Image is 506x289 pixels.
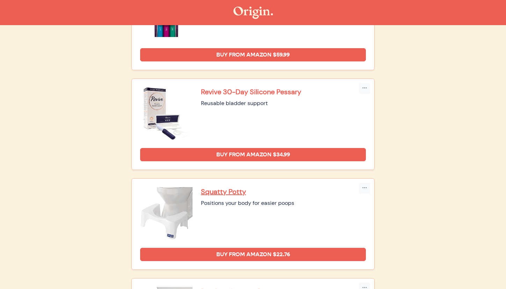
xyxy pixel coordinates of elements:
[201,199,366,207] div: Positions your body for easier poops
[201,87,366,96] a: Revive 30-Day Silicone Pessary
[140,248,366,261] a: Buy from Amazon $22.76
[201,187,366,196] a: Squatty Potty
[233,7,273,19] img: The Origin Shop
[140,48,366,61] a: Buy from Amazon $59.99
[140,87,193,140] img: Revive 30-Day Silicone Pessary
[201,99,366,108] div: Reusable bladder support
[140,148,366,161] a: Buy from Amazon $34.99
[140,187,193,239] img: Squatty Potty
